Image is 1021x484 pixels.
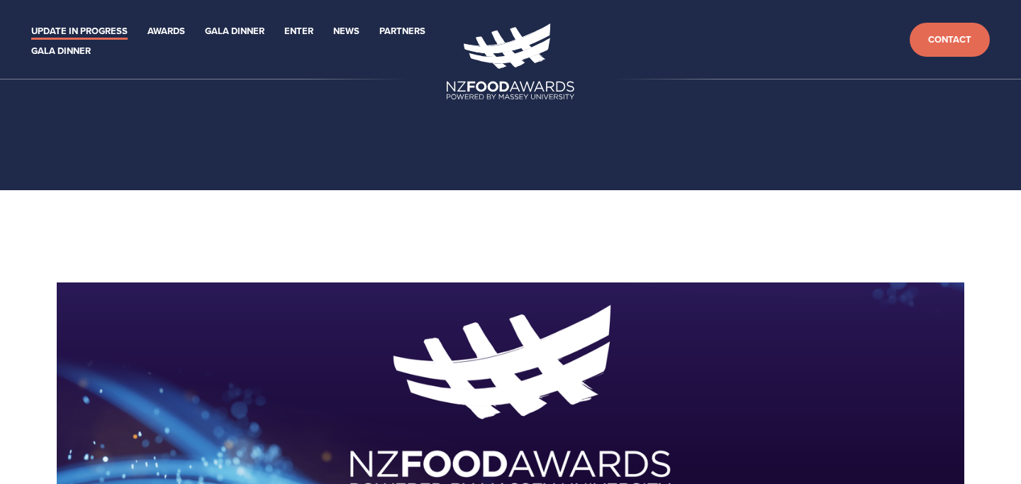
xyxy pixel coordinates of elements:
[910,23,990,57] a: Contact
[205,23,264,40] a: Gala Dinner
[379,23,425,40] a: Partners
[333,23,359,40] a: News
[284,23,313,40] a: Enter
[147,23,185,40] a: Awards
[31,23,128,40] a: Update in Progress
[31,43,91,60] a: Gala Dinner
